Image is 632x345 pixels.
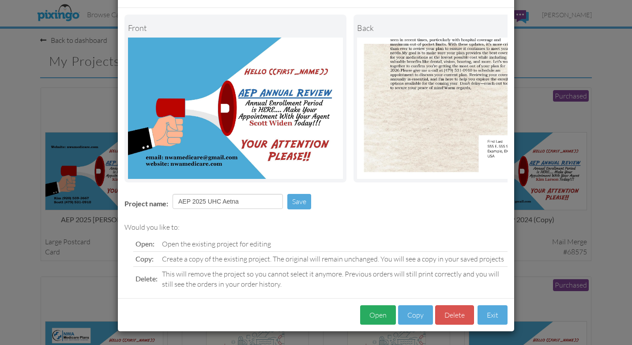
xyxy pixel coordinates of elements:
[128,18,343,38] div: Front
[135,254,154,263] span: Copy:
[160,251,508,266] td: Create a copy of the existing project. The original will remain unchanged. You will see a copy in...
[135,239,154,248] span: Open:
[135,274,158,283] span: Delete:
[124,222,508,232] div: Would you like to:
[287,194,311,209] button: Save
[128,38,343,179] img: Landscape Image
[357,18,572,38] div: back
[398,305,433,325] button: Copy
[435,305,474,325] button: Delete
[357,38,572,179] img: Portrait Image
[478,305,508,325] button: Exit
[124,199,168,209] label: Project name:
[360,305,396,325] button: Open
[160,237,508,251] td: Open the existing project for editing
[173,194,283,209] input: Enter project name
[160,266,508,291] td: This will remove the project so you cannot select it anymore. Previous orders will still print co...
